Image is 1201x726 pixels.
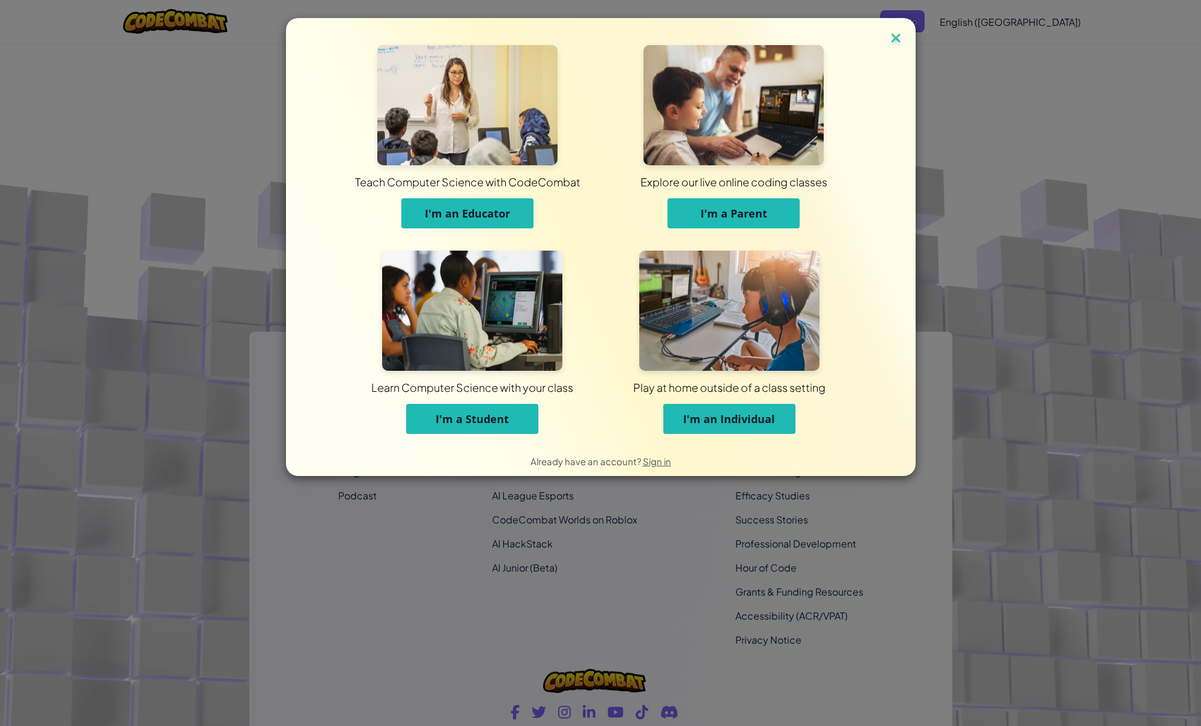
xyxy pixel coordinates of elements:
span: I'm a Parent [701,206,767,221]
div: Explore our live online coding classes [425,174,1043,189]
img: For Educators [377,45,558,165]
span: I'm a Student [436,412,509,426]
button: I'm an Educator [401,198,534,228]
button: I'm a Student [406,404,538,434]
span: I'm an Educator [425,206,510,221]
img: For Students [382,251,562,371]
img: For Parents [643,45,824,165]
img: For Individuals [639,251,819,371]
a: Sign in [643,456,671,467]
span: I'm an Individual [683,412,775,426]
button: I'm a Parent [667,198,800,228]
button: I'm an Individual [663,404,795,434]
span: Already have an account? [531,456,643,467]
img: close icon [888,30,904,48]
div: Play at home outside of a class setting [434,380,1025,395]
